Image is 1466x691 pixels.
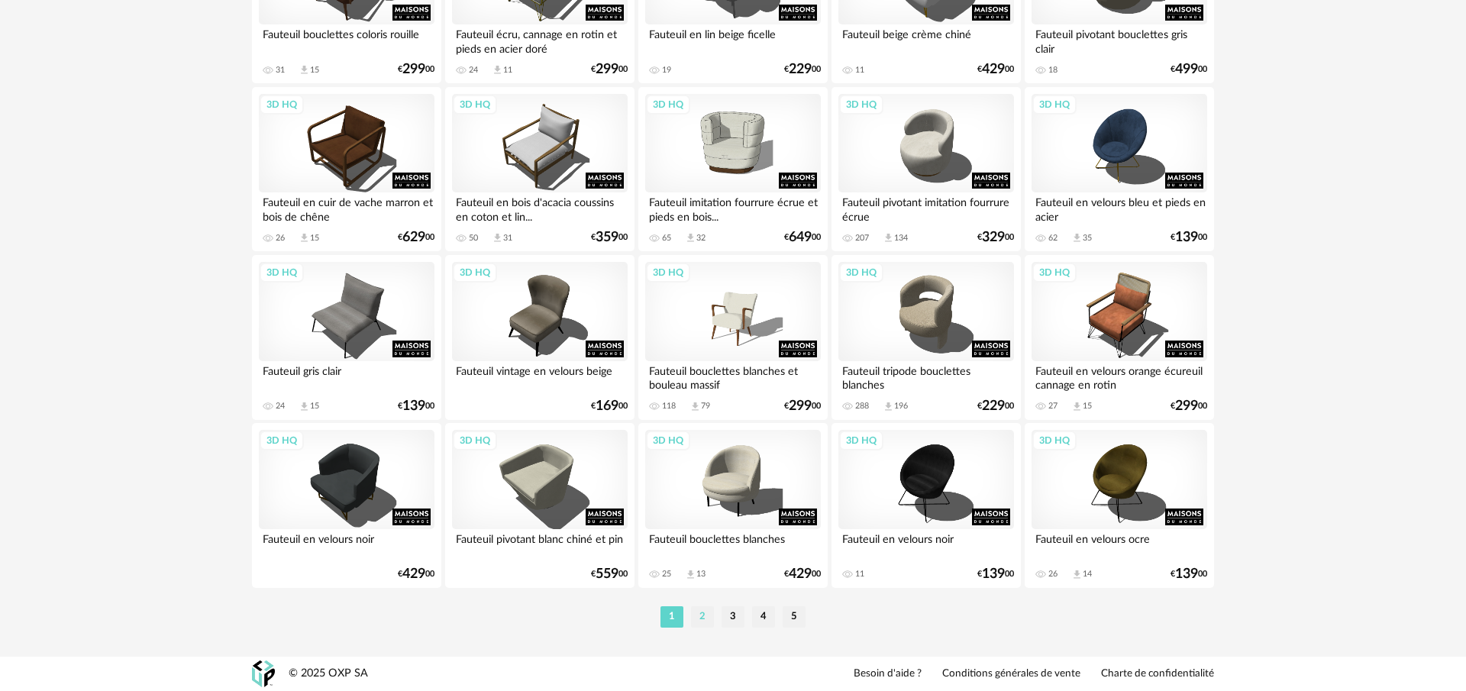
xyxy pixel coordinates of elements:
span: Download icon [1071,569,1083,580]
span: 499 [1175,64,1198,75]
a: 3D HQ Fauteuil en velours bleu et pieds en acier 62 Download icon 35 €13900 [1025,87,1214,252]
li: 3 [722,606,744,628]
div: 35 [1083,233,1092,244]
div: 26 [276,233,285,244]
span: 229 [789,64,812,75]
div: 134 [894,233,908,244]
div: 11 [503,65,512,76]
div: 62 [1048,233,1058,244]
div: Fauteuil bouclettes blanches [645,529,821,560]
div: Fauteuil gris clair [259,361,434,392]
span: 139 [1175,569,1198,580]
div: € 00 [977,232,1014,243]
div: € 00 [398,569,434,580]
div: 31 [503,233,512,244]
span: Download icon [1071,232,1083,244]
a: 3D HQ Fauteuil bouclettes blanches 25 Download icon 13 €42900 [638,423,828,588]
div: € 00 [1171,64,1207,75]
div: € 00 [784,64,821,75]
div: Fauteuil en bois d'acacia coussins en coton et lin... [452,192,628,223]
div: € 00 [398,401,434,412]
span: 359 [596,232,618,243]
span: 299 [402,64,425,75]
div: € 00 [398,232,434,243]
div: 3D HQ [646,431,690,450]
div: 27 [1048,401,1058,412]
div: 18 [1048,65,1058,76]
div: Fauteuil pivotant bouclettes gris clair [1032,24,1207,55]
div: 15 [310,233,319,244]
a: 3D HQ Fauteuil en velours noir €42900 [252,423,441,588]
span: 139 [982,569,1005,580]
div: 32 [696,233,706,244]
div: 11 [855,65,864,76]
a: 3D HQ Fauteuil gris clair 24 Download icon 15 €13900 [252,255,441,420]
div: € 00 [977,64,1014,75]
a: 3D HQ Fauteuil pivotant imitation fourrure écrue 207 Download icon 134 €32900 [831,87,1021,252]
div: € 00 [591,64,628,75]
li: 5 [783,606,806,628]
div: 3D HQ [646,263,690,283]
div: Fauteuil en velours noir [838,529,1014,560]
li: 1 [660,606,683,628]
span: Download icon [299,64,310,76]
span: 169 [596,401,618,412]
div: € 00 [784,232,821,243]
div: 3D HQ [646,95,690,115]
span: Download icon [685,569,696,580]
div: 26 [1048,569,1058,580]
div: Fauteuil en cuir de vache marron et bois de chêne [259,192,434,223]
a: 3D HQ Fauteuil pivotant blanc chiné et pin €55900 [445,423,635,588]
div: 31 [276,65,285,76]
div: € 00 [977,569,1014,580]
div: Fauteuil vintage en velours beige [452,361,628,392]
div: Fauteuil en velours orange écureuil cannage en rotin [1032,361,1207,392]
div: € 00 [977,401,1014,412]
a: 3D HQ Fauteuil imitation fourrure écrue et pieds en bois... 65 Download icon 32 €64900 [638,87,828,252]
div: Fauteuil en velours bleu et pieds en acier [1032,192,1207,223]
span: Download icon [492,232,503,244]
div: Fauteuil bouclettes coloris rouille [259,24,434,55]
a: Besoin d'aide ? [854,667,922,681]
div: € 00 [784,401,821,412]
a: Conditions générales de vente [942,667,1080,681]
a: 3D HQ Fauteuil vintage en velours beige €16900 [445,255,635,420]
div: Fauteuil imitation fourrure écrue et pieds en bois... [645,192,821,223]
div: 11 [855,569,864,580]
div: Fauteuil en lin beige ficelle [645,24,821,55]
span: 229 [982,401,1005,412]
span: Download icon [1071,401,1083,412]
span: 649 [789,232,812,243]
div: Fauteuil pivotant imitation fourrure écrue [838,192,1014,223]
div: € 00 [1171,401,1207,412]
div: 19 [662,65,671,76]
div: 15 [310,65,319,76]
a: 3D HQ Fauteuil en velours noir 11 €13900 [831,423,1021,588]
span: 139 [402,401,425,412]
div: Fauteuil tripode bouclettes blanches [838,361,1014,392]
span: Download icon [689,401,701,412]
span: 629 [402,232,425,243]
div: 13 [696,569,706,580]
a: 3D HQ Fauteuil en cuir de vache marron et bois de chêne 26 Download icon 15 €62900 [252,87,441,252]
div: 3D HQ [839,263,883,283]
span: Download icon [492,64,503,76]
div: 65 [662,233,671,244]
div: € 00 [591,232,628,243]
div: € 00 [1171,232,1207,243]
li: 2 [691,606,714,628]
div: © 2025 OXP SA [289,667,368,681]
div: 3D HQ [260,95,304,115]
a: 3D HQ Fauteuil tripode bouclettes blanches 288 Download icon 196 €22900 [831,255,1021,420]
span: 429 [982,64,1005,75]
div: 288 [855,401,869,412]
div: 3D HQ [453,263,497,283]
div: Fauteuil en velours noir [259,529,434,560]
div: 25 [662,569,671,580]
a: 3D HQ Fauteuil en velours orange écureuil cannage en rotin 27 Download icon 15 €29900 [1025,255,1214,420]
span: Download icon [685,232,696,244]
div: 3D HQ [839,95,883,115]
div: € 00 [591,569,628,580]
div: 15 [1083,401,1092,412]
div: € 00 [1171,569,1207,580]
